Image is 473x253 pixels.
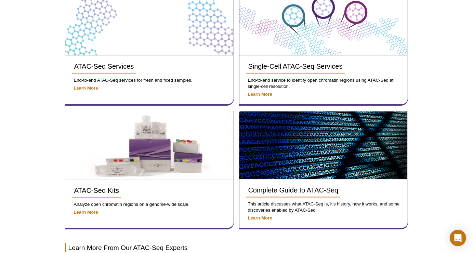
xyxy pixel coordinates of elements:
[74,63,134,70] span: ATAC-Seq Services
[246,59,345,74] a: Single-Cell ATAC-Seq Services
[239,111,408,179] a: Complete Guide to ATAC-Seq
[246,201,401,213] p: This article discusses what ATAC-Seq is, it’s history, how it works, and some discoveries enabled...
[72,201,227,208] p: Analyze open chromatin regions on a genome-wide scale.
[72,77,227,83] p: End-to-end ATAC-Seq services for fresh and fixed samples.
[248,91,401,97] a: Learn More
[72,59,136,74] a: ATAC-Seq Services
[74,187,119,194] span: ATAC-Seq Kits
[248,215,272,221] strong: Learn More
[65,111,234,180] a: ATAC-Seq Kit
[74,85,227,91] a: Learn More
[239,111,407,179] img: Complete Guide to ATAC-Seq
[248,186,339,194] span: Complete Guide to ATAC-Seq
[65,111,233,179] img: ATAC-Seq Kit
[248,92,272,97] strong: Learn More
[74,210,98,215] strong: Learn More
[65,243,408,252] h2: Learn More From Our ATAC-Seq Experts
[74,85,98,91] strong: Learn More
[74,209,227,215] a: Learn More
[248,63,343,70] span: Single-Cell ATAC-Seq Services
[72,183,121,198] a: ATAC-Seq Kits
[450,230,466,246] div: Open Intercom Messenger
[246,77,401,90] p: End-to-end service to identify open chromatin regions using ATAC-Seq at single-cell resolution.
[246,183,341,198] a: Complete Guide to ATAC-Seq
[248,215,401,221] a: Learn More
